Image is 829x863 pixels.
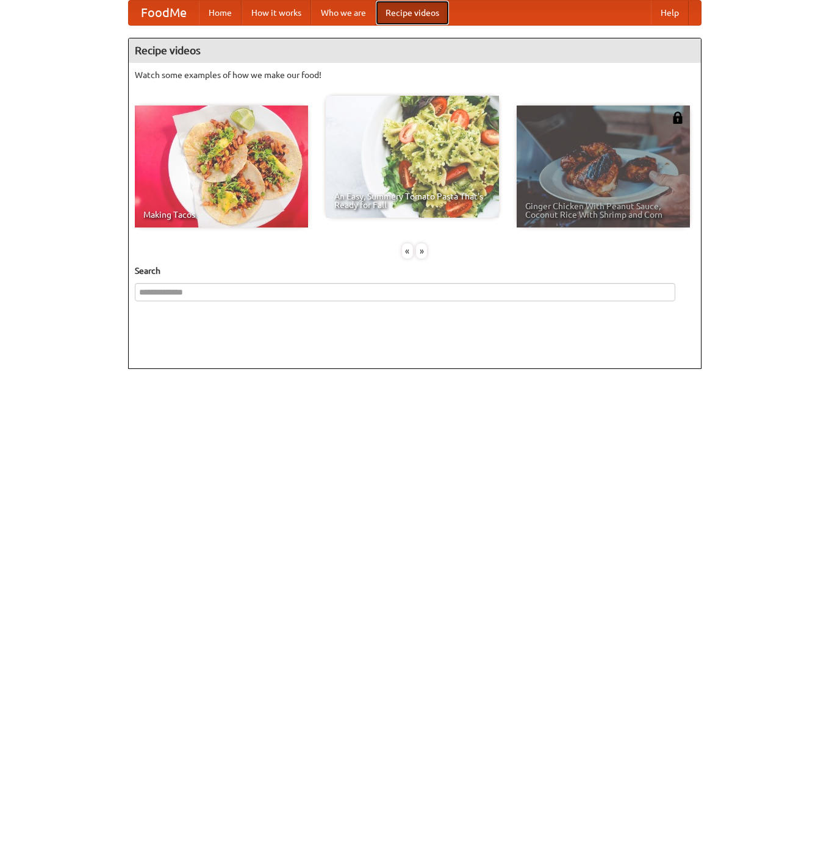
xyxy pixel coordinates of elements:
a: FoodMe [129,1,199,25]
p: Watch some examples of how we make our food! [135,69,695,81]
a: Making Tacos [135,106,308,227]
a: Help [651,1,689,25]
h5: Search [135,265,695,277]
span: Making Tacos [143,210,300,219]
a: An Easy, Summery Tomato Pasta That's Ready for Fall [326,96,499,218]
div: « [402,243,413,259]
img: 483408.png [672,112,684,124]
a: Home [199,1,242,25]
a: Who we are [311,1,376,25]
h4: Recipe videos [129,38,701,63]
a: Recipe videos [376,1,449,25]
a: How it works [242,1,311,25]
span: An Easy, Summery Tomato Pasta That's Ready for Fall [334,192,490,209]
div: » [416,243,427,259]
